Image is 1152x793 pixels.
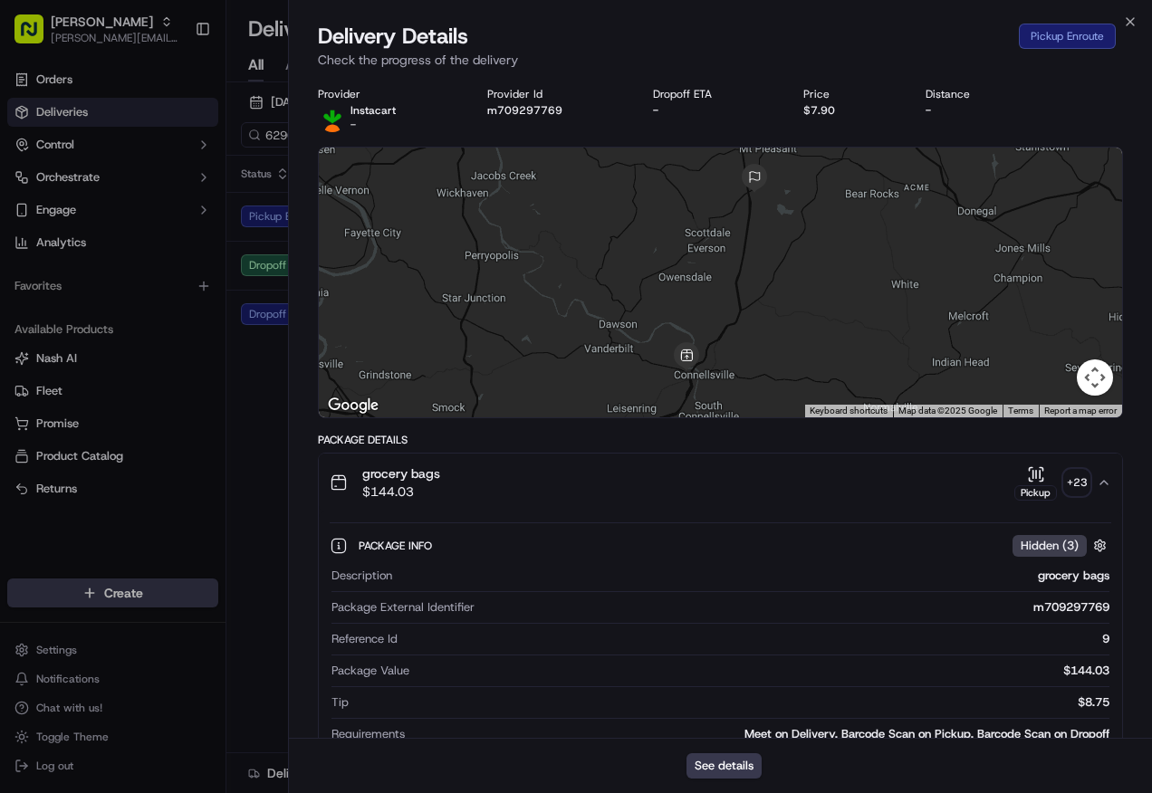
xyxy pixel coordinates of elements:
[399,568,1109,584] div: grocery bags
[482,599,1109,616] div: m709297769
[18,173,51,205] img: 1736555255976-a54dd68f-1ca7-489b-9aae-adbdc363a1c4
[1014,485,1057,501] div: Pickup
[898,406,997,416] span: Map data ©2025 Google
[1014,465,1057,501] button: Pickup
[417,663,1109,679] div: $144.03
[331,663,409,679] span: Package Value
[686,753,762,779] button: See details
[318,51,1123,69] p: Check the progress of the delivery
[331,631,398,647] span: Reference Id
[318,433,1123,447] div: Package Details
[331,694,349,711] span: Tip
[926,87,1032,101] div: Distance
[18,72,330,101] p: Welcome 👋
[362,464,440,482] span: grocery bags
[331,726,405,742] span: Requirements
[308,178,330,200] button: Start new chat
[128,306,219,320] a: Powered byPylon
[362,482,440,501] span: $144.03
[146,255,298,288] a: 💻API Documentation
[323,394,383,417] a: Open this area in Google Maps (opens a new window)
[331,599,475,616] span: Package External Identifier
[926,103,1032,118] div: -
[1008,406,1033,416] a: Terms (opens in new tab)
[171,263,291,281] span: API Documentation
[62,191,229,205] div: We're available if you need us!
[153,264,168,279] div: 💻
[319,454,1122,511] button: grocery bags$144.03Pickup+23
[331,568,392,584] span: Description
[323,394,383,417] img: Google
[62,173,297,191] div: Start new chat
[1077,359,1113,396] button: Map camera controls
[412,726,1109,742] div: Meet on Delivery, Barcode Scan on Pickup, Barcode Scan on Dropoff
[318,22,468,51] span: Delivery Details
[487,87,625,101] div: Provider Id
[180,307,219,320] span: Pylon
[18,18,54,54] img: Nash
[356,694,1109,711] div: $8.75
[803,103,898,118] div: $7.90
[810,405,888,417] button: Keyboard shortcuts
[36,263,139,281] span: Knowledge Base
[350,118,356,132] span: -
[487,103,562,118] button: m709297769
[653,103,774,118] div: -
[359,539,436,553] span: Package Info
[318,87,458,101] div: Provider
[653,87,774,101] div: Dropoff ETA
[1021,538,1079,554] span: Hidden ( 3 )
[1013,534,1111,557] button: Hidden (3)
[1044,406,1117,416] a: Report a map error
[11,255,146,288] a: 📗Knowledge Base
[318,103,347,132] img: profile_instacart_ahold_partner.png
[47,117,326,136] input: Got a question? Start typing here...
[1014,465,1090,501] button: Pickup+23
[350,103,396,118] p: Instacart
[405,631,1109,647] div: 9
[1064,470,1090,495] div: + 23
[803,87,898,101] div: Price
[18,264,33,279] div: 📗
